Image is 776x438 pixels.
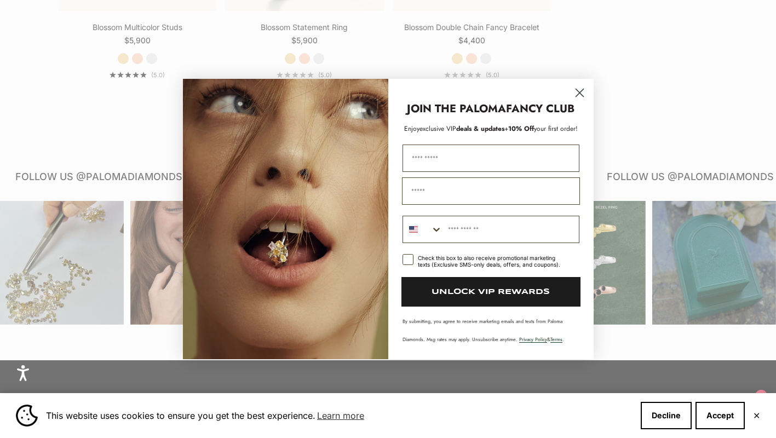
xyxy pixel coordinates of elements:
[753,412,760,419] button: Close
[519,336,547,343] a: Privacy Policy
[407,101,506,117] strong: JOIN THE PALOMA
[183,79,388,359] img: Loading...
[442,216,579,243] input: Phone Number
[695,402,745,429] button: Accept
[402,177,580,205] input: Email
[403,318,579,343] p: By submitting, you agree to receive marketing emails and texts from Paloma Diamonds. Msg rates ma...
[403,145,579,172] input: First Name
[404,124,419,134] span: Enjoy
[16,405,38,427] img: Cookie banner
[519,336,564,343] span: & .
[401,277,580,307] button: UNLOCK VIP REWARDS
[508,124,534,134] span: 10% Off
[403,216,442,243] button: Search Countries
[570,83,589,102] button: Close dialog
[504,124,578,134] span: + your first order!
[506,101,574,117] strong: FANCY CLUB
[409,225,418,234] img: United States
[419,124,504,134] span: deals & updates
[46,407,632,424] span: This website uses cookies to ensure you get the best experience.
[418,255,566,268] div: Check this box to also receive promotional marketing texts (Exclusive SMS-only deals, offers, and...
[641,402,692,429] button: Decline
[419,124,456,134] span: exclusive VIP
[315,407,366,424] a: Learn more
[550,336,562,343] a: Terms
